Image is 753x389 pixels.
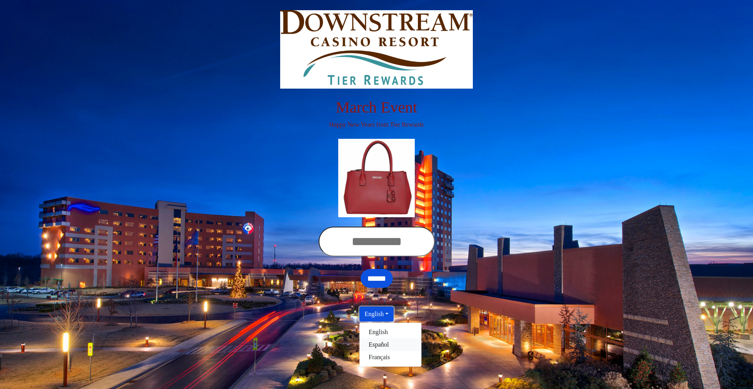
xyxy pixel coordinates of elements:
a: English [359,326,421,338]
h1: March Event [159,98,594,117]
button: English [359,307,394,322]
p: Happy New Years from Tier Rewards [159,120,594,129]
a: Français [359,351,421,364]
span: Powered by TIER Rewards™ [339,298,414,305]
a: Español [359,338,421,351]
img: Center Image [338,139,415,217]
img: Logo [280,10,473,89]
